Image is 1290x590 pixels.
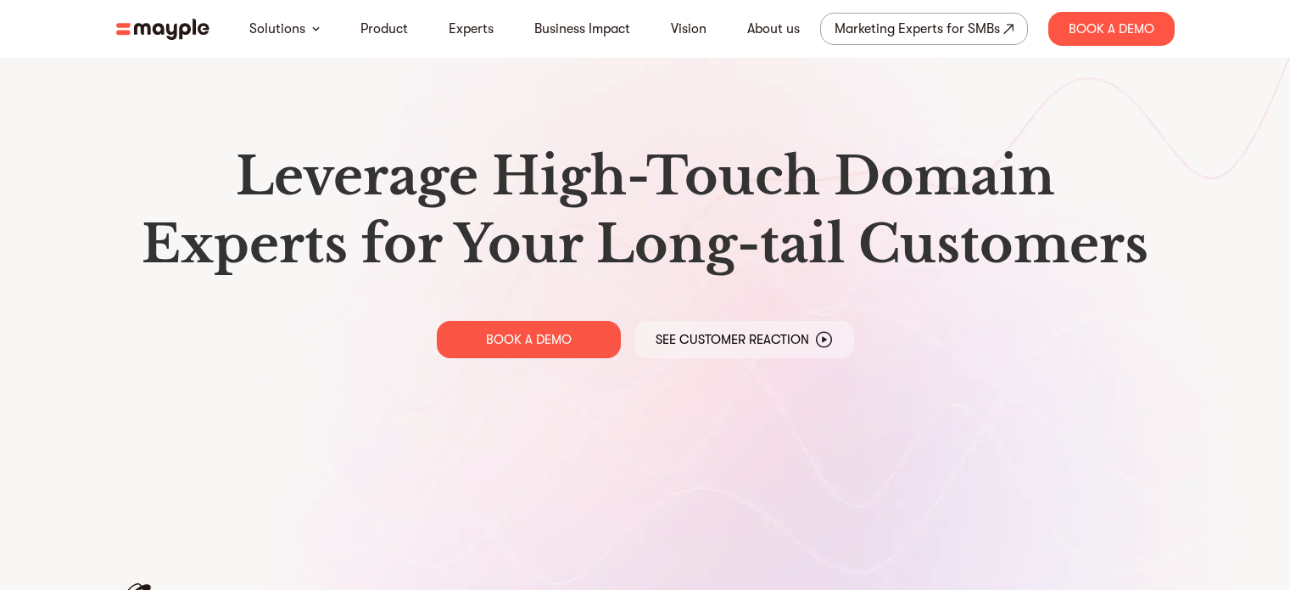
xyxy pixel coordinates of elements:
[249,19,305,39] a: Solutions
[634,321,854,358] a: See Customer Reaction
[747,19,800,39] a: About us
[437,321,621,358] a: BOOK A DEMO
[116,19,209,40] img: mayple-logo
[360,19,408,39] a: Product
[835,17,1000,41] div: Marketing Experts for SMBs
[820,13,1028,45] a: Marketing Experts for SMBs
[449,19,494,39] a: Experts
[1048,12,1175,46] div: Book A Demo
[130,143,1161,278] h1: Leverage High-Touch Domain Experts for Your Long-tail Customers
[671,19,706,39] a: Vision
[534,19,630,39] a: Business Impact
[656,331,809,348] p: See Customer Reaction
[312,26,320,31] img: arrow-down
[486,331,572,348] p: BOOK A DEMO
